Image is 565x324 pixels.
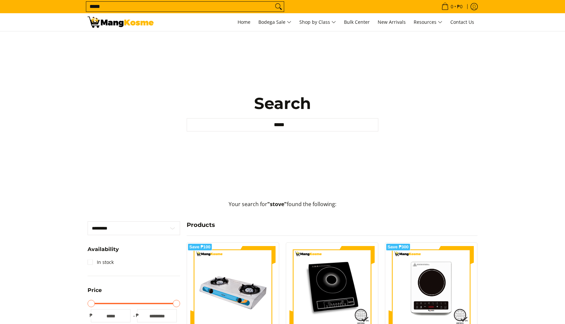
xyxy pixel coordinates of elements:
h1: Search [187,93,378,113]
span: New Arrivals [378,19,406,25]
a: Contact Us [447,13,477,31]
a: In stock [88,257,114,268]
span: Home [238,19,250,25]
summary: Open [88,288,102,298]
span: ₱ [134,312,140,319]
p: Your search for found the following: [88,200,477,215]
h4: Products [187,221,477,229]
span: Bodega Sale [258,18,291,26]
span: Availability [88,247,119,252]
a: New Arrivals [374,13,409,31]
span: ₱0 [456,4,464,9]
span: Resources [414,18,442,26]
img: Search: 5 results found for &quot;stove&quot; | Mang Kosme [88,17,154,28]
span: Price [88,288,102,293]
summary: Open [88,247,119,257]
span: • [439,3,465,10]
a: Bodega Sale [255,13,295,31]
strong: "stove" [267,200,287,208]
span: 0 [450,4,454,9]
a: Resources [410,13,446,31]
a: Bulk Center [341,13,373,31]
span: Bulk Center [344,19,370,25]
a: Shop by Class [296,13,339,31]
a: Home [234,13,254,31]
span: Contact Us [450,19,474,25]
button: Search [273,2,284,12]
span: Save ₱100 [189,245,210,249]
nav: Main Menu [160,13,477,31]
span: ₱ [88,312,94,319]
span: Save ₱300 [388,245,409,249]
span: Shop by Class [299,18,336,26]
